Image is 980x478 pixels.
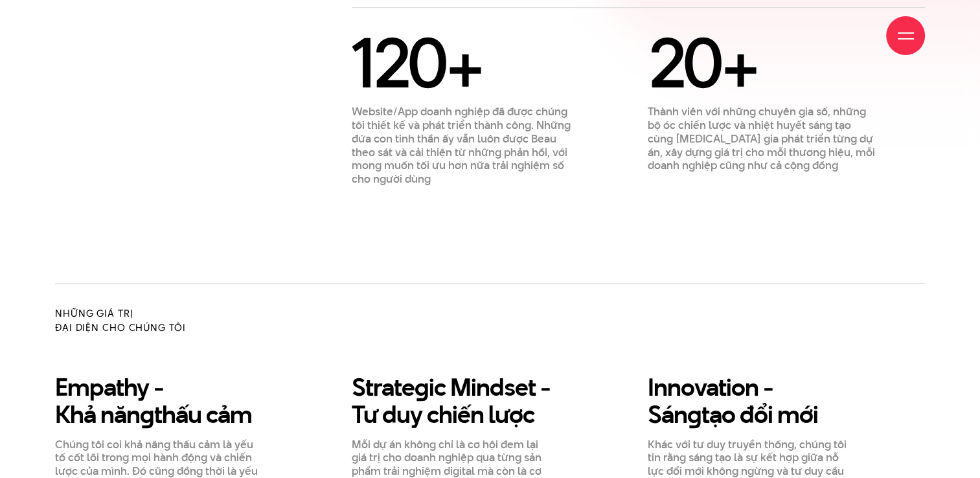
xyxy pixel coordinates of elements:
[140,397,154,431] en: g
[415,370,429,404] en: g
[648,105,875,172] p: Thành viên với những chuyên gia số, những bộ óc chiến lược và nhiệt huyết sáng tạo cùng [MEDICAL_...
[648,30,875,95] div: +
[55,374,284,428] h3: Empathy - Khả năn thấu cảm
[648,374,876,428] h3: Innovation - Sán tạo đổi mới
[687,397,701,431] en: g
[352,374,580,428] h3: Strate ic Mindset - Tư duy chiến lược
[55,306,258,335] h2: Những giá trị đại diện cho chúng tôi
[352,30,579,95] div: +
[352,105,579,186] p: Website/App doanh nghiệp đã được chúng tôi thiết kế và phát triển thành công. Những đứa con tinh ...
